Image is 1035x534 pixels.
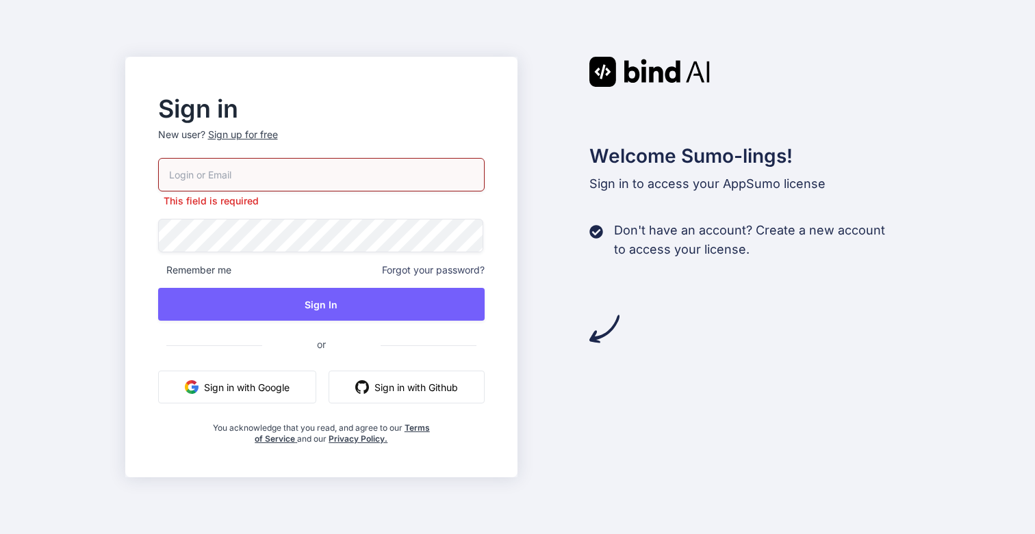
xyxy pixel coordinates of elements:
[212,414,430,444] div: You acknowledge that you read, and agree to our and our
[355,380,369,394] img: github
[262,328,381,361] span: or
[589,314,619,344] img: arrow
[589,57,710,87] img: Bind AI logo
[158,158,485,191] input: Login or Email
[158,263,231,277] span: Remember me
[158,128,485,158] p: New user?
[589,174,910,193] p: Sign in to access your AppSumo license
[158,371,316,403] button: Sign in with Google
[255,423,430,444] a: Terms of Service
[589,142,910,170] h2: Welcome Sumo-lings!
[185,380,199,394] img: google
[158,194,485,208] p: This field is required
[158,288,485,321] button: Sign In
[158,98,485,120] h2: Sign in
[614,221,885,259] p: Don't have an account? Create a new account to access your license.
[329,433,387,444] a: Privacy Policy.
[329,371,485,403] button: Sign in with Github
[382,263,485,277] span: Forgot your password?
[208,128,278,142] div: Sign up for free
